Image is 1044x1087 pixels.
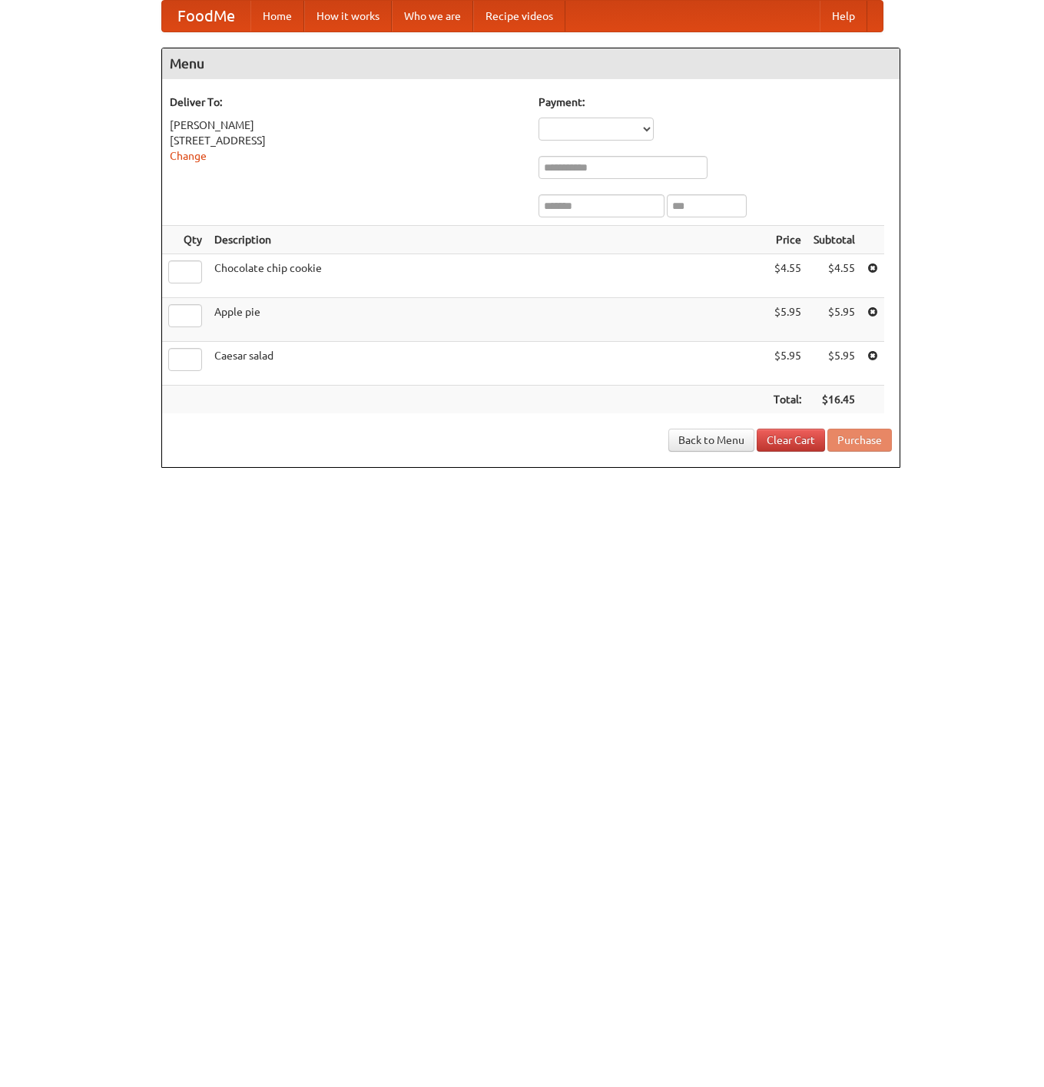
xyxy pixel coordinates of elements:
[473,1,565,31] a: Recipe videos
[767,226,807,254] th: Price
[807,386,861,414] th: $16.45
[767,386,807,414] th: Total:
[392,1,473,31] a: Who we are
[807,254,861,298] td: $4.55
[757,429,825,452] a: Clear Cart
[170,118,523,133] div: [PERSON_NAME]
[767,298,807,342] td: $5.95
[807,298,861,342] td: $5.95
[827,429,892,452] button: Purchase
[208,342,767,386] td: Caesar salad
[767,342,807,386] td: $5.95
[170,133,523,148] div: [STREET_ADDRESS]
[162,226,208,254] th: Qty
[250,1,304,31] a: Home
[807,342,861,386] td: $5.95
[807,226,861,254] th: Subtotal
[304,1,392,31] a: How it works
[162,48,900,79] h4: Menu
[767,254,807,298] td: $4.55
[208,254,767,298] td: Chocolate chip cookie
[170,94,523,110] h5: Deliver To:
[539,94,892,110] h5: Payment:
[170,150,207,162] a: Change
[668,429,754,452] a: Back to Menu
[162,1,250,31] a: FoodMe
[820,1,867,31] a: Help
[208,298,767,342] td: Apple pie
[208,226,767,254] th: Description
